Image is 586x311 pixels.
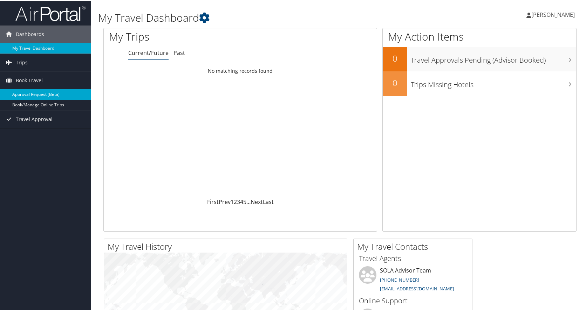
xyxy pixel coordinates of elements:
span: [PERSON_NAME] [531,10,575,18]
h3: Trips Missing Hotels [411,76,576,89]
a: First [207,197,219,205]
a: 0Travel Approvals Pending (Advisor Booked) [383,46,576,71]
a: 3 [237,197,240,205]
span: Dashboards [16,25,44,42]
a: 5 [243,197,246,205]
span: Travel Approval [16,110,53,127]
a: [PERSON_NAME] [526,3,582,24]
h2: 0 [383,52,407,64]
h1: My Action Items [383,29,576,43]
a: [EMAIL_ADDRESS][DOMAIN_NAME] [380,285,454,291]
a: 0Trips Missing Hotels [383,71,576,95]
h3: Travel Agents [359,253,467,263]
h1: My Travel Dashboard [98,10,421,24]
a: Past [173,48,185,56]
img: airportal-logo.png [15,5,86,21]
a: Current/Future [128,48,169,56]
a: Last [263,197,274,205]
td: No matching records found [104,64,377,77]
a: 1 [231,197,234,205]
a: 2 [234,197,237,205]
a: 4 [240,197,243,205]
h3: Online Support [359,295,467,305]
h2: My Travel History [108,240,347,252]
span: Book Travel [16,71,43,89]
span: Trips [16,53,28,71]
h3: Travel Approvals Pending (Advisor Booked) [411,51,576,64]
h2: My Travel Contacts [357,240,472,252]
h1: My Trips [109,29,258,43]
li: SOLA Advisor Team [355,266,470,294]
a: Next [251,197,263,205]
h2: 0 [383,76,407,88]
a: Prev [219,197,231,205]
span: … [246,197,251,205]
a: [PHONE_NUMBER] [380,276,419,282]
